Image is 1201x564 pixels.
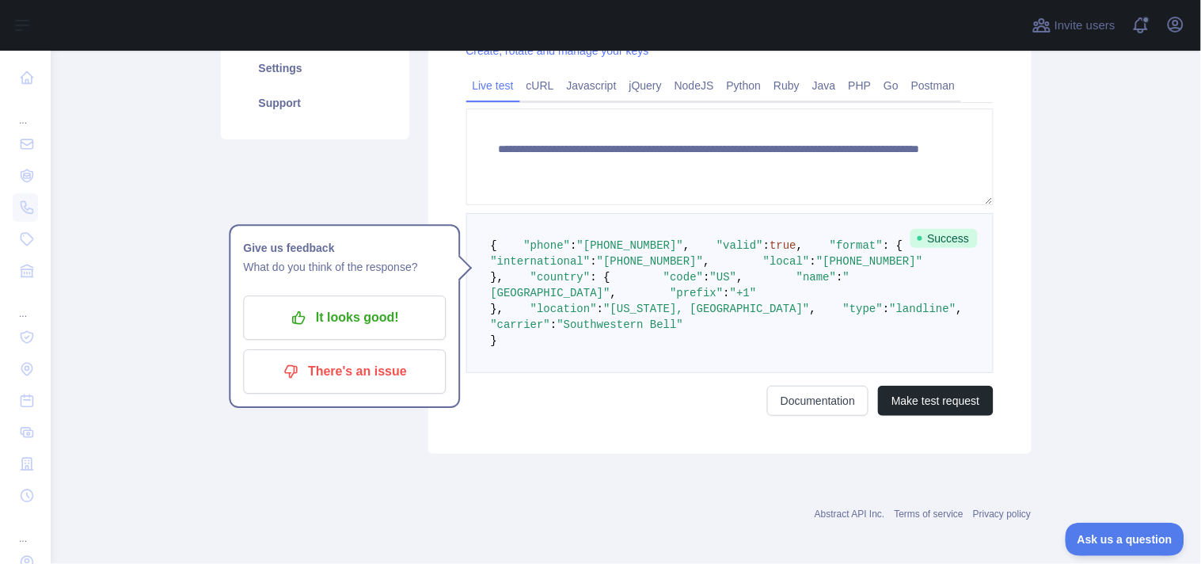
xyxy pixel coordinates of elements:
[806,73,842,98] a: Java
[796,271,836,284] span: "name"
[730,287,757,299] span: "+1"
[890,303,956,315] span: "landline"
[810,303,816,315] span: ,
[878,386,993,416] button: Make test request
[570,239,576,252] span: :
[13,513,38,545] div: ...
[491,255,591,268] span: "international"
[836,271,842,284] span: :
[577,239,683,252] span: "[PHONE_NUMBER]"
[810,255,816,268] span: :
[815,509,885,520] a: Abstract API Inc.
[843,303,883,315] span: "type"
[591,255,597,268] span: :
[767,386,868,416] a: Documentation
[255,359,434,386] p: There's an issue
[767,73,806,98] a: Ruby
[724,287,730,299] span: :
[830,239,883,252] span: "format"
[603,303,809,315] span: "[US_STATE], [GEOGRAPHIC_DATA]"
[597,303,603,315] span: :
[883,303,889,315] span: :
[530,271,591,284] span: "country"
[240,51,390,86] a: Settings
[796,239,803,252] span: ,
[842,73,878,98] a: PHP
[491,239,497,252] span: {
[905,73,961,98] a: Postman
[557,318,684,331] span: "Southwestern Bell"
[1029,13,1119,38] button: Invite users
[561,73,623,98] a: Javascript
[591,271,610,284] span: : {
[623,73,668,98] a: jQuery
[703,255,709,268] span: ,
[255,305,434,332] p: It looks good!
[883,239,903,252] span: : {
[770,239,796,252] span: true
[13,95,38,127] div: ...
[491,334,497,347] span: }
[550,318,557,331] span: :
[670,287,723,299] span: "prefix"
[683,239,690,252] span: ,
[524,239,571,252] span: "phone"
[520,73,561,98] a: cURL
[243,239,446,258] h1: Give us feedback
[491,271,504,284] span: },
[491,303,504,315] span: },
[1055,17,1115,35] span: Invite users
[597,255,703,268] span: "[PHONE_NUMBER]"
[763,255,810,268] span: "local"
[716,239,763,252] span: "valid"
[720,73,768,98] a: Python
[1066,523,1185,556] iframe: Toggle Customer Support
[736,271,743,284] span: ,
[763,239,770,252] span: :
[663,271,703,284] span: "code"
[610,287,617,299] span: ,
[668,73,720,98] a: NodeJS
[243,258,446,277] p: What do you think of the response?
[956,303,963,315] span: ,
[13,288,38,320] div: ...
[973,509,1031,520] a: Privacy policy
[491,318,551,331] span: "carrier"
[703,271,709,284] span: :
[710,271,737,284] span: "US"
[895,509,963,520] a: Terms of service
[466,44,649,57] a: Create, rotate and manage your keys
[910,229,978,248] span: Success
[466,73,520,98] a: Live test
[530,303,597,315] span: "location"
[877,73,905,98] a: Go
[240,86,390,120] a: Support
[243,350,446,394] button: There's an issue
[816,255,922,268] span: "[PHONE_NUMBER]"
[243,296,446,341] button: It looks good!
